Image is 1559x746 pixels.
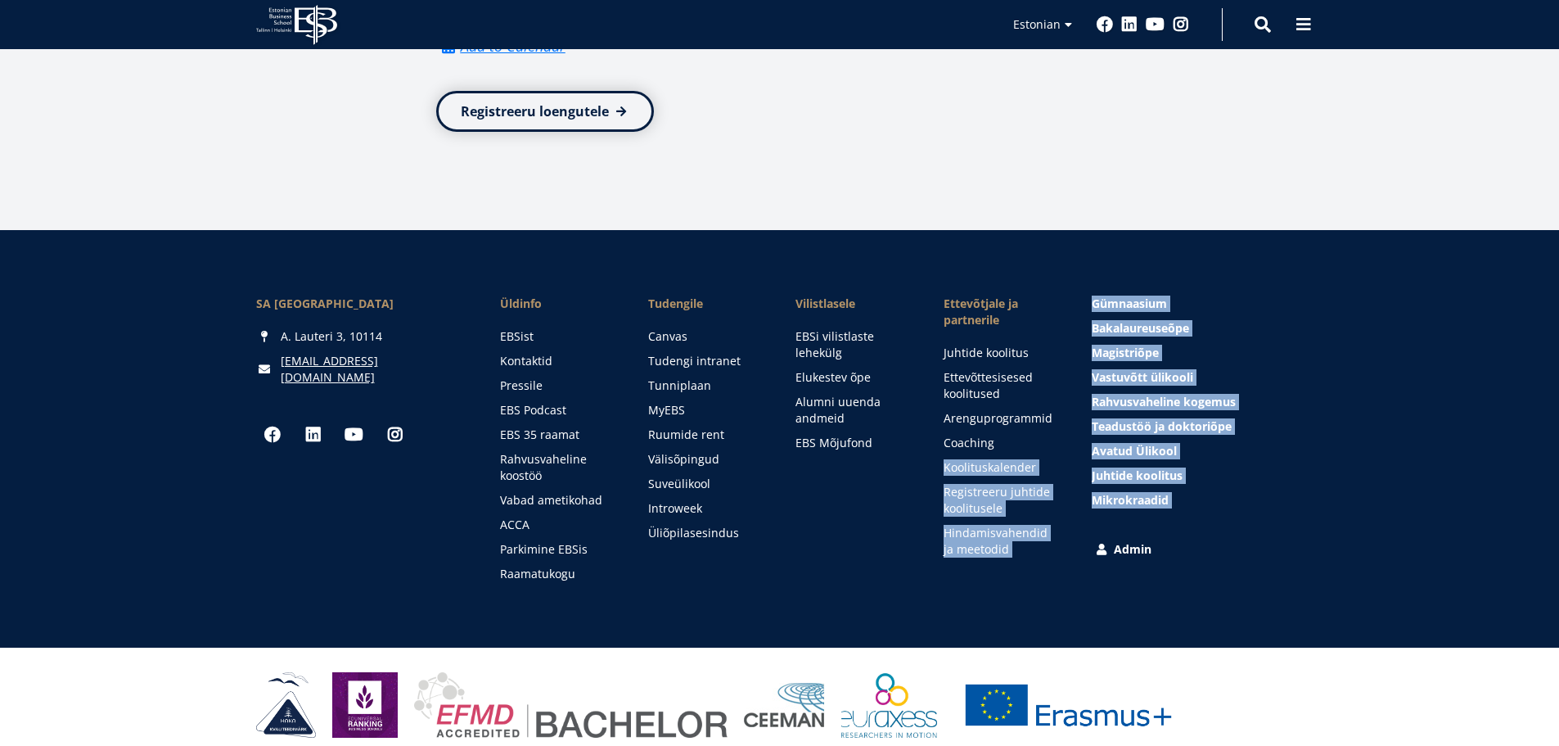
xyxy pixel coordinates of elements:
[944,484,1059,517] a: Registreeru juhtide koolitusele
[338,418,371,451] a: Youtube
[1092,345,1303,361] a: Magistriõpe
[1092,443,1303,459] a: Avatud Ülikool
[379,418,412,451] a: Instagram
[944,525,1059,558] a: Hindamisvahendid ja meetodid
[795,394,911,427] a: Alumni uuenda andmeid
[648,476,764,492] a: Suveülikool
[648,500,764,517] a: Introweek
[795,328,911,361] a: EBSi vilistlaste lehekülg
[648,328,764,345] a: Canvas
[500,328,615,345] a: EBSist
[1092,296,1303,312] a: Gümnaasium
[944,296,1059,328] span: Ettevõtjale ja partnerile
[1146,16,1165,33] a: Youtube
[1092,418,1232,434] span: Teadustöö ja doktoriõpe
[1092,296,1167,311] span: Gümnaasium
[1092,468,1303,484] a: Juhtide koolitus
[1173,16,1189,33] a: Instagram
[953,672,1183,738] img: Erasmus+
[1092,345,1159,360] span: Magistriõpe
[500,378,615,394] a: Pressile
[1097,16,1113,33] a: Facebook
[281,353,467,386] a: [EMAIL_ADDRESS][DOMAIN_NAME]
[500,492,615,509] a: Vabad ametikohad
[1092,369,1193,385] span: Vastuvõtt ülikooli
[500,566,615,582] a: Raamatukogu
[256,296,467,312] div: SA [GEOGRAPHIC_DATA]
[648,525,764,541] a: Üliõpilasesindus
[953,672,1183,738] a: Erasmus +
[414,672,728,738] img: EFMD
[1092,492,1303,509] a: Mikrokraadid
[500,402,615,418] a: EBS Podcast
[944,459,1059,476] a: Koolituskalender
[1092,443,1177,459] span: Avatud Ülikool
[744,683,825,728] img: Ceeman
[944,369,1059,402] a: Ettevõttesisesed koolitused
[1092,369,1303,386] a: Vastuvõtt ülikooli
[500,296,615,312] span: Üldinfo
[500,353,615,369] a: Kontaktid
[436,91,654,132] a: Registreeru loengutele
[256,418,289,451] a: Facebook
[500,517,615,533] a: ACCA
[1092,394,1303,410] a: Rahvusvaheline kogemus
[500,451,615,484] a: Rahvusvaheline koostöö
[795,296,911,312] span: Vilistlasele
[332,672,398,738] img: Eduniversal
[1092,468,1183,483] span: Juhtide koolitus
[648,451,764,468] a: Välisõpingud
[1092,394,1236,409] span: Rahvusvaheline kogemus
[944,435,1059,451] a: Coaching
[1092,418,1303,435] a: Teadustöö ja doktoriõpe
[500,541,615,558] a: Parkimine EBSis
[841,672,938,738] img: EURAXESS
[648,296,764,312] a: Tudengile
[944,345,1059,361] a: Juhtide koolitus
[795,435,911,451] a: EBS Mõjufond
[648,378,764,394] a: Tunniplaan
[1092,320,1303,337] a: Bakalaureuseõpe
[648,353,764,369] a: Tudengi intranet
[256,672,316,738] img: HAKA
[1092,320,1189,336] span: Bakalaureuseõpe
[1093,541,1304,558] a: Admin
[648,427,764,443] a: Ruumide rent
[500,427,615,443] a: EBS 35 raamat
[944,410,1059,427] a: Arenguprogrammid
[297,418,330,451] a: Linkedin
[648,402,764,418] a: MyEBS
[795,369,911,386] a: Elukestev õpe
[1121,16,1138,33] a: Linkedin
[256,328,467,345] div: A. Lauteri 3, 10114
[1092,492,1169,508] span: Mikrokraadid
